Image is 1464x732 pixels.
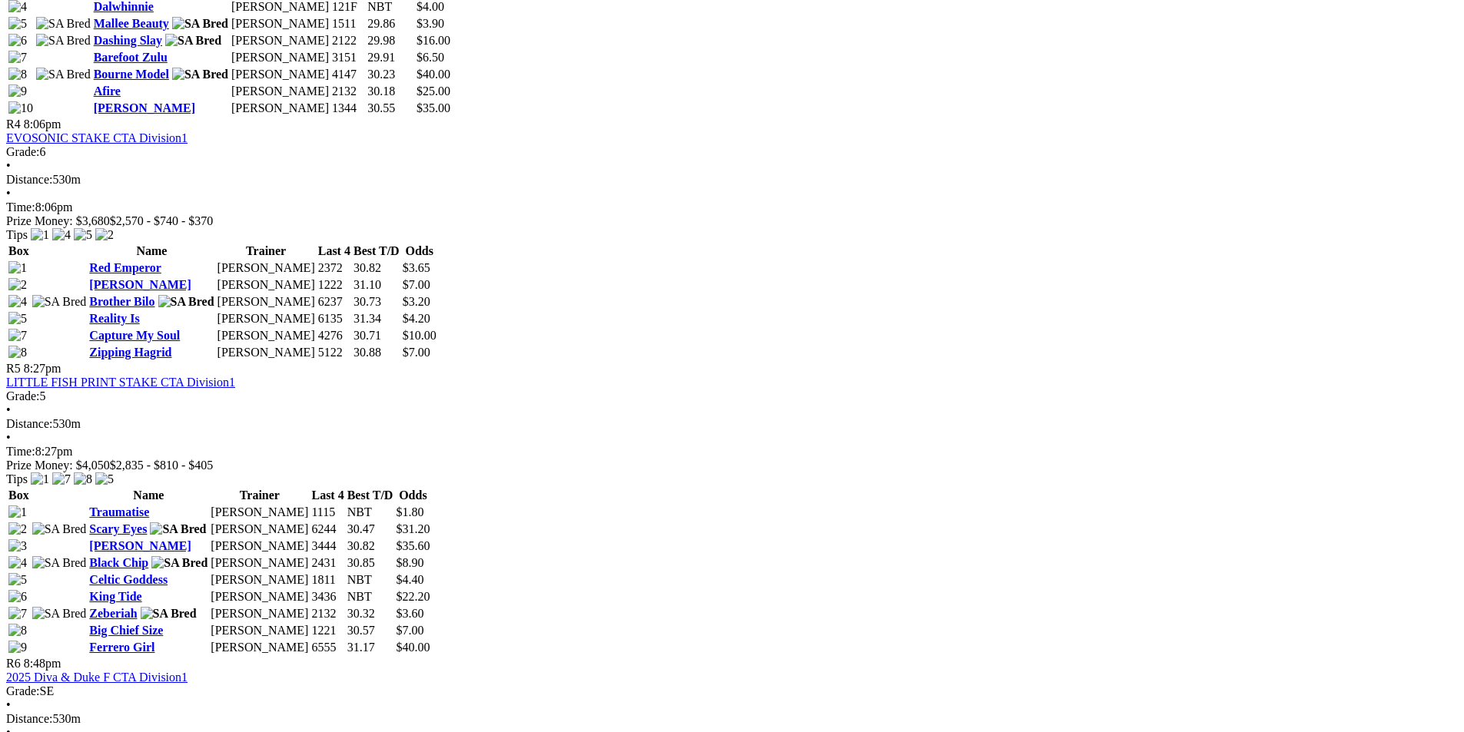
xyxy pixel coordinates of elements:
span: $16.00 [417,34,450,47]
div: Prize Money: $3,680 [6,214,1458,228]
span: Box [8,489,29,502]
td: 4147 [331,67,365,82]
img: 1 [8,505,27,519]
td: 6244 [310,522,344,537]
a: Traumatise [89,505,149,518]
span: Box [8,244,29,257]
td: 30.85 [347,555,394,571]
img: 7 [8,51,27,65]
span: Distance: [6,712,52,725]
td: 30.57 [347,623,394,638]
span: Distance: [6,417,52,430]
img: 6 [8,34,27,48]
span: 8:48pm [24,657,61,670]
img: SA Bred [151,556,207,570]
span: $3.90 [417,17,444,30]
a: Barefoot Zulu [94,51,168,64]
div: 530m [6,712,1458,726]
td: 6237 [317,294,351,310]
span: Distance: [6,173,52,186]
td: [PERSON_NAME] [210,589,309,604]
span: Grade: [6,389,40,402]
span: $3.65 [403,261,430,274]
td: 1344 [331,101,365,116]
td: 6135 [317,311,351,326]
td: [PERSON_NAME] [231,101,330,116]
a: Bourne Model [94,68,169,81]
td: 6555 [310,640,344,655]
img: 1 [31,228,49,242]
td: 30.32 [347,606,394,621]
span: $40.00 [417,68,450,81]
th: Odds [402,243,437,259]
span: Grade: [6,145,40,158]
span: R6 [6,657,21,670]
td: 30.73 [353,294,400,310]
img: 7 [8,607,27,621]
span: $3.20 [403,295,430,308]
span: Tips [6,472,28,485]
img: 2 [8,278,27,292]
td: 30.55 [367,101,414,116]
img: SA Bred [172,17,228,31]
a: Big Chief Size [89,624,163,637]
span: • [6,159,11,172]
td: 29.86 [367,16,414,31]
img: SA Bred [165,34,221,48]
th: Last 4 [310,488,344,503]
span: Time: [6,200,35,214]
a: Red Emperor [89,261,161,274]
td: [PERSON_NAME] [217,345,316,360]
img: SA Bred [150,522,206,536]
td: [PERSON_NAME] [210,555,309,571]
span: R5 [6,362,21,375]
span: $25.00 [417,84,450,98]
td: 31.17 [347,640,394,655]
span: $3.60 [396,607,423,620]
span: $6.50 [417,51,444,64]
img: SA Bred [32,607,87,621]
div: 530m [6,173,1458,187]
a: [PERSON_NAME] [94,101,195,114]
span: $4.20 [403,312,430,325]
a: Capture My Soul [89,329,180,342]
span: $4.40 [396,573,423,586]
span: $7.00 [403,278,430,291]
img: 4 [52,228,71,242]
img: SA Bred [36,34,91,48]
img: 2 [8,522,27,536]
th: Trainer [210,488,309,503]
img: SA Bred [32,556,87,570]
span: $31.20 [396,522,430,535]
a: Black Chip [89,556,148,569]
span: $2,570 - $740 - $370 [110,214,214,227]
td: 2132 [310,606,344,621]
a: EVOSONIC STAKE CTA Division1 [6,131,188,144]
div: 5 [6,389,1458,403]
a: Mallee Beauty [94,17,169,30]
img: 4 [8,556,27,570]
span: $1.80 [396,505,423,518]
td: 2431 [310,555,344,571]
th: Name [88,243,214,259]
img: 10 [8,101,33,115]
td: [PERSON_NAME] [217,260,316,276]
img: 4 [8,295,27,309]
td: 3151 [331,50,365,65]
div: SE [6,684,1458,698]
img: 8 [8,346,27,359]
td: 1811 [310,572,344,588]
a: Brother Bilo [89,295,154,308]
a: King Tide [89,590,141,603]
td: 31.34 [353,311,400,326]
span: Tips [6,228,28,241]
div: 6 [6,145,1458,159]
span: • [6,431,11,444]
td: 1222 [317,277,351,293]
div: Prize Money: $4,050 [6,459,1458,472]
td: 1511 [331,16,365,31]
td: [PERSON_NAME] [231,50,330,65]
td: 30.71 [353,328,400,343]
td: 1115 [310,505,344,520]
td: [PERSON_NAME] [217,311,316,326]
